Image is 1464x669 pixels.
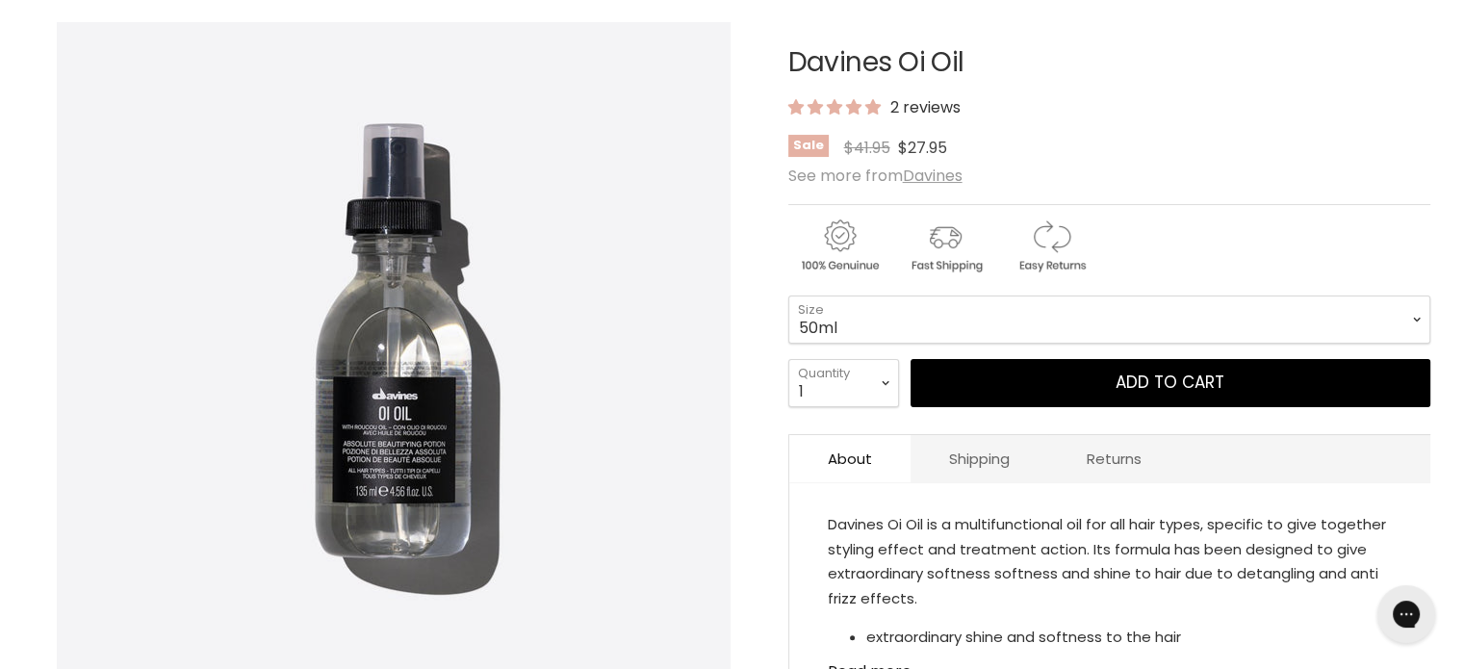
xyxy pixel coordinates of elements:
[828,512,1392,652] div: Davines Oi Oil is a multifunctional oil for all hair types, specific to give together styling eff...
[789,435,911,482] a: About
[1048,435,1180,482] a: Returns
[788,217,890,275] img: genuine.gif
[1000,217,1102,275] img: returns.gif
[866,625,1392,650] li: extraordinary shine and softness to the hair
[1116,371,1224,394] span: Add to cart
[898,137,947,159] span: $27.95
[788,165,963,187] span: See more from
[894,217,996,275] img: shipping.gif
[788,48,1430,78] h1: Davines Oi Oil
[911,435,1048,482] a: Shipping
[788,135,829,157] span: Sale
[1368,579,1445,650] iframe: Gorgias live chat messenger
[844,137,890,159] span: $41.95
[903,165,963,187] a: Davines
[911,359,1430,407] button: Add to cart
[788,359,899,407] select: Quantity
[788,96,885,118] span: 5.00 stars
[885,96,961,118] span: 2 reviews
